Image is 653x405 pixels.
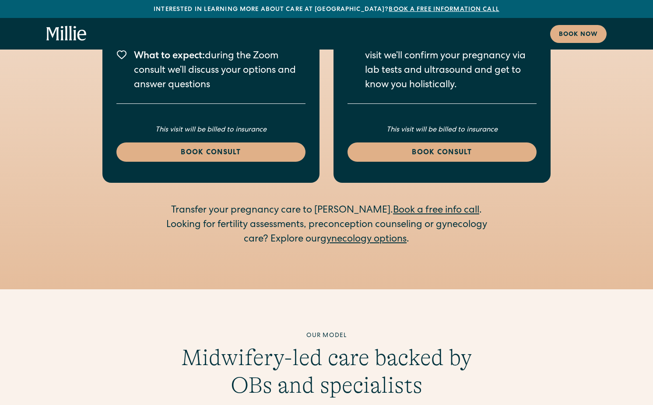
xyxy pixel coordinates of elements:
[365,35,537,93] p: during the in-person visit we’ll confirm your pregnancy via lab tests and ultrasound and get to k...
[158,331,495,341] div: Our model
[155,127,267,134] em: This visit will be billed to insurance
[358,148,526,158] div: Book consult
[348,142,537,162] a: Book consult
[158,204,495,218] div: Transfer your pregnancy care to [PERSON_NAME]. .
[127,148,295,158] div: Book consult
[320,235,407,245] a: gynecology options
[46,26,87,42] a: home
[134,52,205,61] span: What to expect:
[559,30,598,39] div: Book now
[134,50,305,93] p: during the Zoom consult we’ll discuss your options and answer questions
[550,25,607,43] a: Book now
[393,206,479,216] a: Book a free info call
[389,7,499,13] a: Book a free information call
[158,218,495,247] div: Looking for fertility assessments, preconception counseling or gynecology care? Explore our .
[386,127,498,134] em: This visit will be billed to insurance
[116,142,305,162] a: Book consult
[158,344,495,399] h3: Midwifery-led care backed by OBs and specialists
